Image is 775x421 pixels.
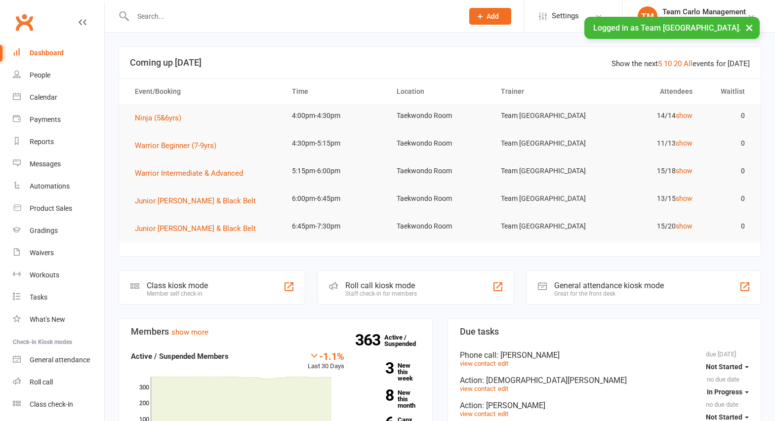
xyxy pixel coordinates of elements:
[662,16,747,25] div: Team [GEOGRAPHIC_DATA]
[492,79,597,104] th: Trainer
[492,104,597,127] td: Team [GEOGRAPHIC_DATA]
[706,363,742,371] span: Not Started
[701,187,754,210] td: 0
[135,141,216,150] span: Warrior Beginner (7-9yrs)
[492,159,597,183] td: Team [GEOGRAPHIC_DATA]
[492,215,597,238] td: Team [GEOGRAPHIC_DATA]
[355,333,384,347] strong: 363
[30,400,73,408] div: Class check-in
[388,79,492,104] th: Location
[388,215,492,238] td: Taekwondo Room
[283,132,388,155] td: 4:30pm-5:15pm
[492,132,597,155] td: Team [GEOGRAPHIC_DATA]
[13,286,104,308] a: Tasks
[30,378,53,386] div: Roll call
[701,215,754,238] td: 0
[13,393,104,416] a: Class kiosk mode
[147,290,208,297] div: Member self check-in
[460,360,495,367] a: view contact
[597,79,701,104] th: Attendees
[612,58,750,70] div: Show the next events for [DATE]
[13,264,104,286] a: Workouts
[135,167,250,179] button: Warrior Intermediate & Advanced
[283,79,388,104] th: Time
[13,308,104,331] a: What's New
[135,112,188,124] button: Ninja (5&6yrs)
[684,59,693,68] a: All
[388,159,492,183] td: Taekwondo Room
[597,132,701,155] td: 11/13
[701,79,754,104] th: Waitlist
[701,132,754,155] td: 0
[308,350,344,372] div: Last 30 Days
[12,10,37,35] a: Clubworx
[126,79,283,104] th: Event/Booking
[384,327,428,354] a: 363Active / Suspended
[359,388,394,403] strong: 8
[597,215,701,238] td: 15/20
[135,114,181,122] span: Ninja (5&6yrs)
[30,160,61,168] div: Messages
[706,413,742,421] span: Not Started
[13,131,104,153] a: Reports
[135,223,263,234] button: Junior [PERSON_NAME] & Black Belt
[135,224,256,233] span: Junior [PERSON_NAME] & Black Belt
[135,196,256,205] span: Junior [PERSON_NAME] & Black Belt
[460,401,749,410] div: Action
[460,327,749,337] h3: Due tasks
[676,167,693,175] a: show
[460,385,495,392] a: view contact
[30,293,47,301] div: Tasks
[13,64,104,86] a: People
[130,58,750,68] h3: Coming up [DATE]
[30,182,70,190] div: Automations
[30,315,65,323] div: What's New
[30,271,59,279] div: Workouts
[30,249,54,257] div: Waivers
[13,175,104,197] a: Automations
[345,290,417,297] div: Staff check-in for members
[707,383,749,401] button: In Progress
[30,115,61,123] div: Payments
[13,197,104,220] a: Product Sales
[492,187,597,210] td: Team [GEOGRAPHIC_DATA]
[131,327,420,337] h3: Members
[597,104,701,127] td: 14/14
[706,358,749,376] button: Not Started
[469,8,511,25] button: Add
[283,159,388,183] td: 5:15pm-6:00pm
[359,389,420,409] a: 8New this month
[593,23,741,33] span: Logged in as Team [GEOGRAPHIC_DATA].
[13,86,104,109] a: Calendar
[30,93,57,101] div: Calendar
[13,153,104,175] a: Messages
[359,361,394,376] strong: 3
[597,159,701,183] td: 15/18
[482,376,627,385] span: : [DEMOGRAPHIC_DATA][PERSON_NAME]
[13,220,104,242] a: Gradings
[460,410,495,418] a: view contact
[345,281,417,290] div: Roll call kiosk mode
[701,159,754,183] td: 0
[658,59,662,68] a: 5
[131,352,229,361] strong: Active / Suspended Members
[496,350,560,360] span: : [PERSON_NAME]
[308,350,344,361] div: -1.1%
[707,388,742,396] span: In Progress
[554,290,664,297] div: Great for the front desk
[283,104,388,127] td: 4:00pm-4:30pm
[674,59,682,68] a: 20
[388,104,492,127] td: Taekwondo Room
[597,187,701,210] td: 13/15
[676,139,693,147] a: show
[552,5,579,27] span: Settings
[498,410,508,418] a: edit
[130,9,456,23] input: Search...
[135,140,223,152] button: Warrior Beginner (7-9yrs)
[662,7,747,16] div: Team Carlo Management
[676,194,693,202] a: show
[676,112,693,119] a: show
[135,169,243,178] span: Warrior Intermediate & Advanced
[740,17,758,38] button: ×
[487,12,499,20] span: Add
